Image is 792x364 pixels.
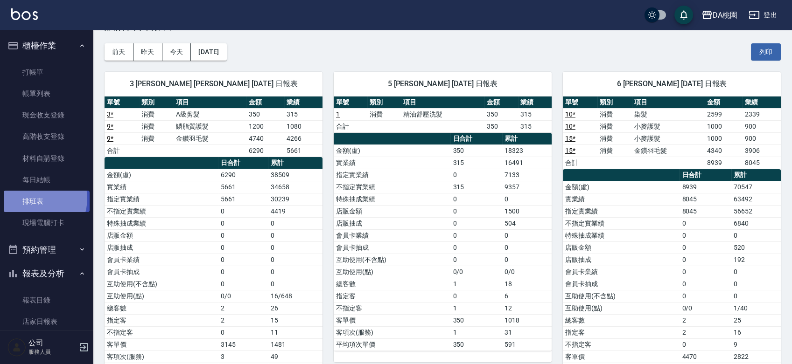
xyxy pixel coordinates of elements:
button: 報表及分析 [4,261,90,286]
td: 0 [218,278,269,290]
th: 業績 [518,96,552,109]
th: 金額 [484,96,518,109]
td: 1500 [502,205,552,217]
td: 0 [450,217,502,229]
td: 指定客 [334,290,450,302]
td: 不指定實業績 [563,217,680,229]
td: 0 [731,266,781,278]
td: 客項次(服務) [105,350,218,363]
th: 日合計 [218,157,269,169]
td: 總客數 [334,278,450,290]
td: 0 [450,241,502,254]
td: 18 [502,278,552,290]
td: 9357 [502,181,552,193]
td: 1 [450,326,502,338]
td: 0 [502,193,552,205]
span: 3 [PERSON_NAME] [PERSON_NAME] [DATE] 日報表 [116,79,311,89]
th: 日合計 [680,169,731,181]
button: 今天 [162,43,191,61]
td: 350 [484,120,518,132]
td: 16491 [502,157,552,169]
td: 0 [731,229,781,241]
td: 消費 [597,108,632,120]
td: 0 [268,266,322,278]
td: 4740 [246,132,285,144]
table: a dense table [334,96,552,133]
td: 6 [502,290,552,302]
th: 單號 [105,96,139,109]
td: 2 [218,314,269,326]
th: 業績 [284,96,322,109]
td: 12 [502,302,552,314]
td: 指定客 [105,314,218,326]
td: 實業績 [105,181,218,193]
td: 315 [284,108,322,120]
div: DA桃園 [713,9,737,21]
td: 客單價 [563,350,680,363]
td: 26 [268,302,322,314]
h5: 公司 [28,338,76,348]
button: [DATE] [191,43,226,61]
button: 登出 [745,7,781,24]
td: 8939 [705,157,743,169]
td: 6290 [246,144,285,157]
td: 49 [268,350,322,363]
td: 金鑽羽毛髮 [174,132,246,144]
td: 4266 [284,132,322,144]
td: 4340 [705,144,743,157]
a: 材料自購登錄 [4,148,90,169]
td: 900 [743,132,781,144]
td: 0 [268,217,322,229]
td: 鱗脂質護髮 [174,120,246,132]
td: 504 [502,217,552,229]
th: 金額 [246,96,285,109]
img: Person [7,338,26,357]
td: 合計 [334,120,367,132]
td: 30239 [268,193,322,205]
td: 0 [268,254,322,266]
a: 帳單列表 [4,83,90,104]
td: 0 [450,290,502,302]
td: 消費 [139,132,174,144]
th: 金額 [705,96,743,109]
td: A級剪髮 [174,108,246,120]
td: 0 [450,205,502,217]
td: 互助使用(不含點) [334,254,450,266]
td: 2 [680,314,731,326]
td: 38509 [268,169,322,181]
td: 指定客 [563,326,680,338]
td: 合計 [105,144,139,157]
td: 1080 [284,120,322,132]
td: 5661 [218,193,269,205]
td: 平均項次單價 [334,338,450,350]
td: 0 [268,278,322,290]
td: 1/40 [731,302,781,314]
td: 63492 [731,193,781,205]
td: 不指定客 [334,302,450,314]
table: a dense table [105,96,322,157]
button: 前天 [105,43,133,61]
td: 2 [680,326,731,338]
th: 類別 [139,96,174,109]
td: 0 [680,278,731,290]
td: 8045 [743,157,781,169]
td: 1 [450,278,502,290]
td: 0 [680,338,731,350]
td: 互助使用(點) [334,266,450,278]
th: 日合計 [450,133,502,145]
td: 消費 [139,120,174,132]
td: 0 [680,290,731,302]
td: 11 [268,326,322,338]
td: 小麥護髮 [632,120,705,132]
td: 金額(虛) [563,181,680,193]
td: 0 [502,241,552,254]
td: 小麥護髮 [632,132,705,144]
td: 16/648 [268,290,322,302]
td: 0 [502,254,552,266]
td: 0 [218,266,269,278]
td: 會員卡業績 [105,254,218,266]
td: 會員卡抽成 [334,241,450,254]
td: 消費 [597,132,632,144]
td: 0/0 [502,266,552,278]
td: 0 [268,229,322,241]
